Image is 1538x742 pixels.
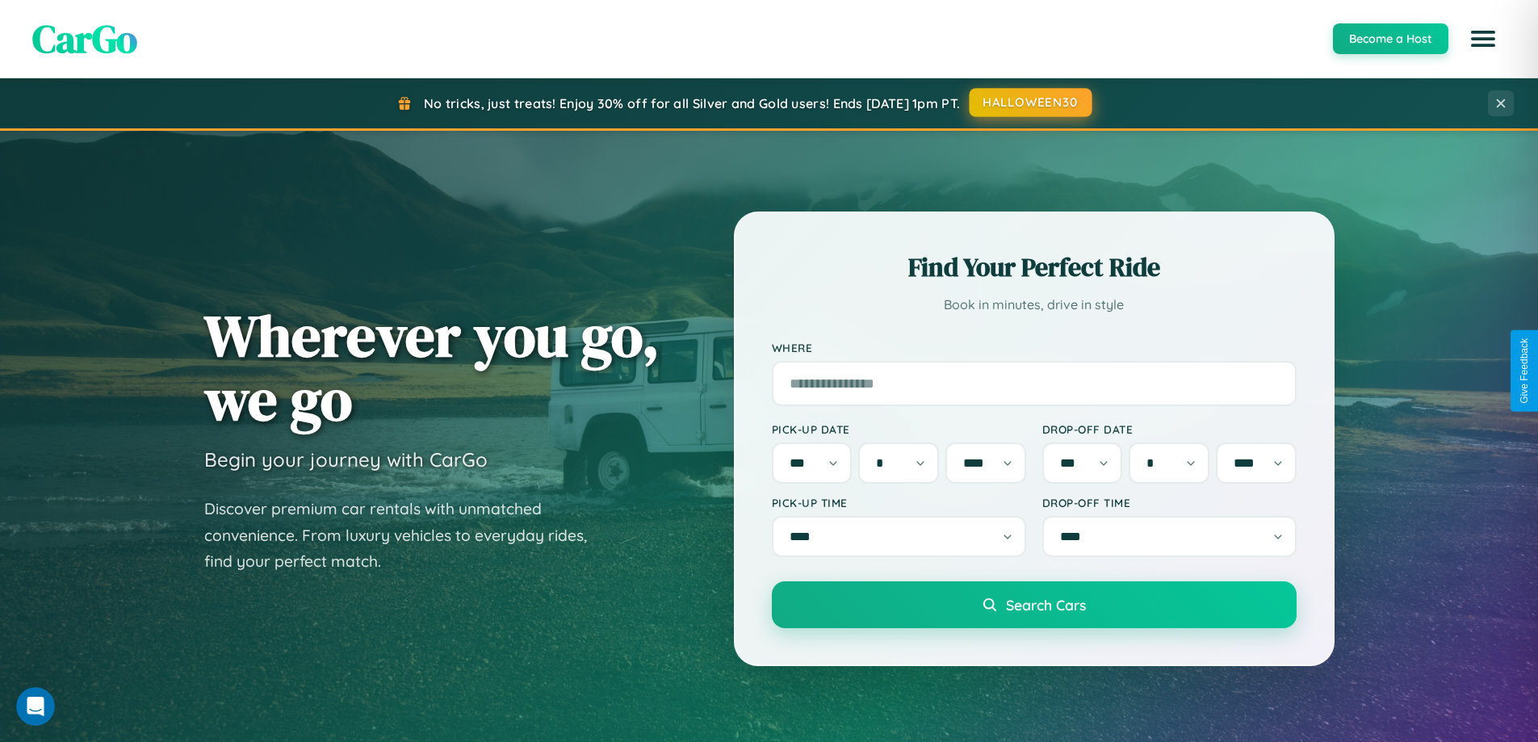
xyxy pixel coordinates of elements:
[772,581,1297,628] button: Search Cars
[1519,338,1530,404] div: Give Feedback
[772,422,1026,436] label: Pick-up Date
[204,496,608,575] p: Discover premium car rentals with unmatched convenience. From luxury vehicles to everyday rides, ...
[772,341,1297,354] label: Where
[16,687,55,726] iframe: Intercom live chat
[1006,596,1086,614] span: Search Cars
[204,447,488,472] h3: Begin your journey with CarGo
[1042,496,1297,509] label: Drop-off Time
[772,249,1297,285] h2: Find Your Perfect Ride
[32,12,137,65] span: CarGo
[772,293,1297,317] p: Book in minutes, drive in style
[1333,23,1448,54] button: Become a Host
[970,88,1092,117] button: HALLOWEEN30
[204,304,660,431] h1: Wherever you go, we go
[772,496,1026,509] label: Pick-up Time
[1460,16,1506,61] button: Open menu
[1042,422,1297,436] label: Drop-off Date
[424,95,960,111] span: No tricks, just treats! Enjoy 30% off for all Silver and Gold users! Ends [DATE] 1pm PT.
